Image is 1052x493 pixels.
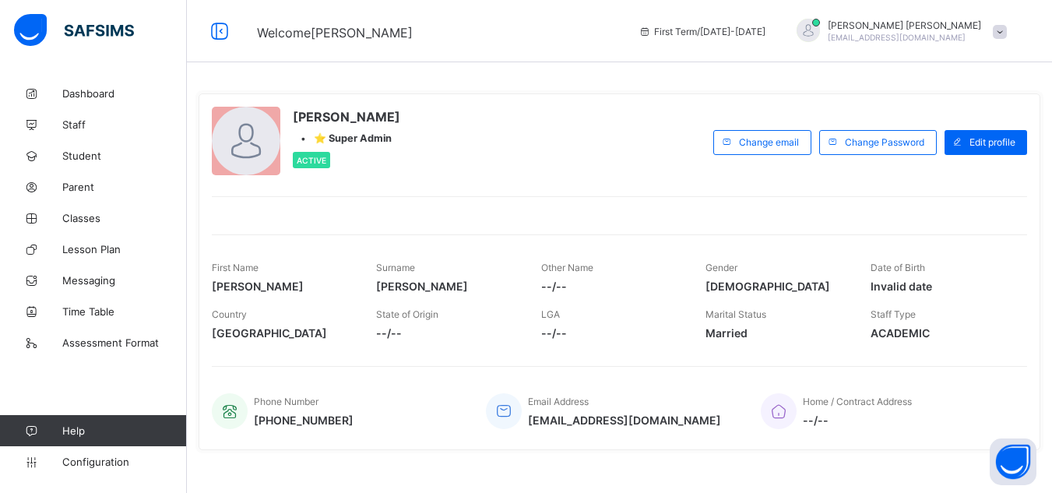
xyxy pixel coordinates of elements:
[212,280,353,293] span: [PERSON_NAME]
[254,414,354,427] span: [PHONE_NUMBER]
[62,243,187,255] span: Lesson Plan
[257,25,413,40] span: Welcome [PERSON_NAME]
[376,308,438,320] span: State of Origin
[376,280,517,293] span: [PERSON_NAME]
[62,424,186,437] span: Help
[528,414,721,427] span: [EMAIL_ADDRESS][DOMAIN_NAME]
[871,262,925,273] span: Date of Birth
[828,19,981,31] span: [PERSON_NAME] [PERSON_NAME]
[845,136,924,148] span: Change Password
[828,33,966,42] span: [EMAIL_ADDRESS][DOMAIN_NAME]
[541,280,682,293] span: --/--
[212,326,353,340] span: [GEOGRAPHIC_DATA]
[969,136,1015,148] span: Edit profile
[803,414,912,427] span: --/--
[705,326,846,340] span: Married
[212,308,247,320] span: Country
[528,396,589,407] span: Email Address
[212,262,259,273] span: First Name
[62,305,187,318] span: Time Table
[705,262,737,273] span: Gender
[541,308,560,320] span: LGA
[541,326,682,340] span: --/--
[62,456,186,468] span: Configuration
[705,308,766,320] span: Marital Status
[14,14,134,47] img: safsims
[254,396,318,407] span: Phone Number
[293,132,400,144] div: •
[314,132,392,144] span: ⭐ Super Admin
[376,262,415,273] span: Surname
[62,150,187,162] span: Student
[297,156,326,165] span: Active
[62,181,187,193] span: Parent
[705,280,846,293] span: [DEMOGRAPHIC_DATA]
[62,336,187,349] span: Assessment Format
[62,118,187,131] span: Staff
[293,109,400,125] span: [PERSON_NAME]
[541,262,593,273] span: Other Name
[871,326,1012,340] span: ACADEMIC
[376,326,517,340] span: --/--
[803,396,912,407] span: Home / Contract Address
[990,438,1036,485] button: Open asap
[62,274,187,287] span: Messaging
[739,136,799,148] span: Change email
[62,212,187,224] span: Classes
[871,280,1012,293] span: Invalid date
[639,26,765,37] span: session/term information
[62,87,187,100] span: Dashboard
[871,308,916,320] span: Staff Type
[781,19,1015,44] div: Muhammad AsifAhmad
